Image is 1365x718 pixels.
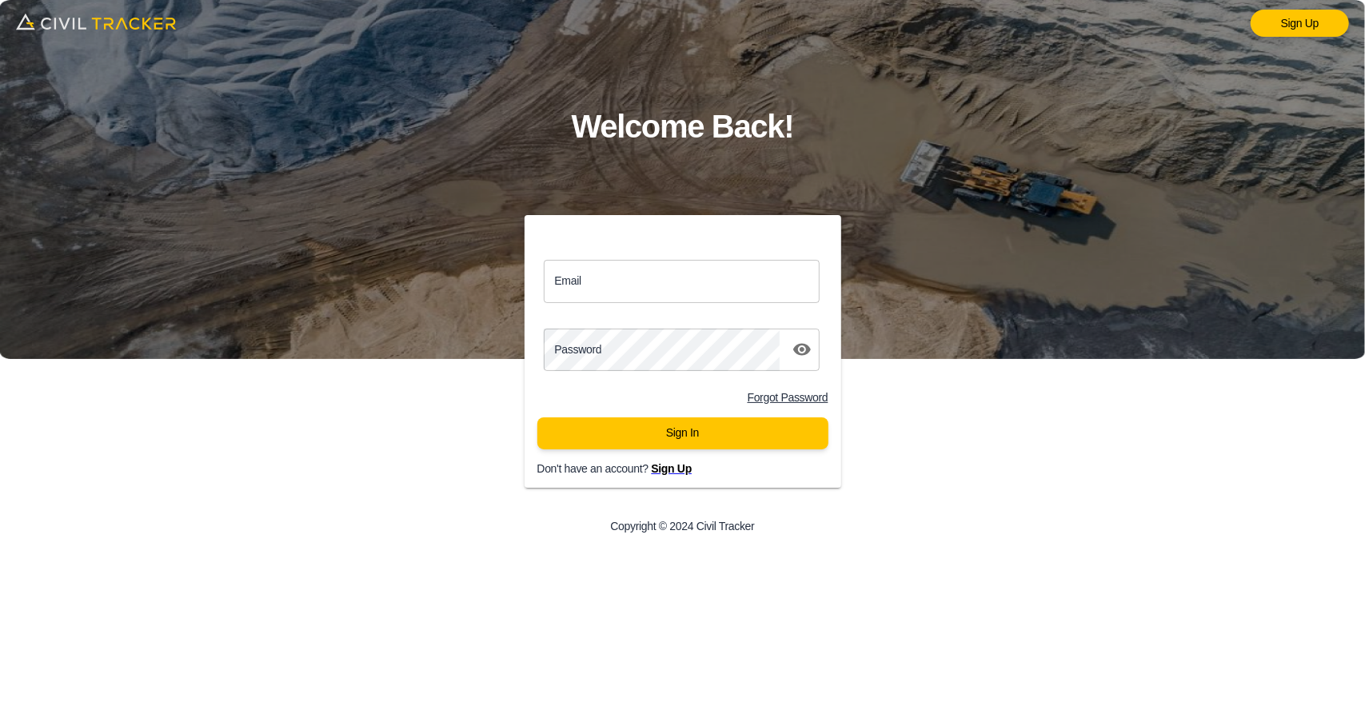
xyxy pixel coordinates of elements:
p: Don't have an account? [537,462,854,475]
button: toggle password visibility [786,333,818,365]
p: Copyright © 2024 Civil Tracker [610,520,754,533]
a: Forgot Password [748,391,828,404]
input: email [544,260,820,302]
button: Sign In [537,417,828,449]
img: logo [16,8,176,35]
a: Sign Up [1251,10,1349,37]
a: Sign Up [651,462,692,475]
h1: Welcome Back! [572,101,794,153]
